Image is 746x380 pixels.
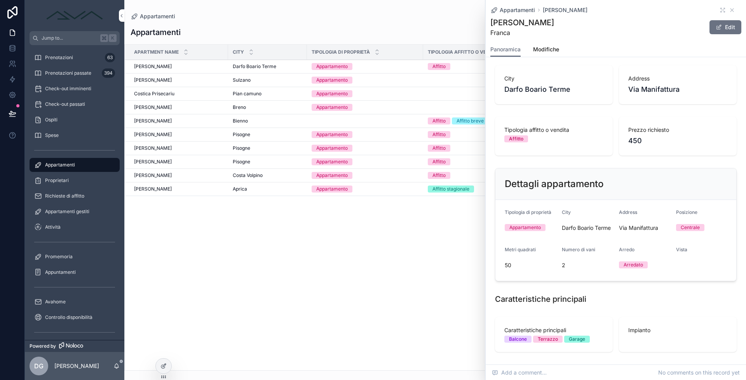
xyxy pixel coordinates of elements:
[134,104,223,110] a: [PERSON_NAME]
[676,209,697,215] span: Posizione
[490,17,554,28] h1: [PERSON_NAME]
[312,63,418,70] a: Appartamento
[432,131,446,138] div: Affitto
[233,186,302,192] a: Aprica
[233,77,302,83] a: Sulzano
[428,145,557,152] a: Affitto
[233,159,250,165] span: Pisogne
[233,63,276,70] span: Darfo Boario Terme
[628,326,727,334] span: Impianto
[533,42,559,58] a: Modifiche
[316,158,348,165] div: Appartamento
[134,159,172,165] span: [PERSON_NAME]
[134,172,172,179] span: [PERSON_NAME]
[432,172,446,179] div: Affitto
[316,104,348,111] div: Appartamento
[316,63,348,70] div: Appartamento
[30,158,120,172] a: Appartamenti
[233,118,248,124] span: Bienno
[30,265,120,279] a: Appuntamenti
[30,310,120,324] a: Controllo disponibilità
[312,49,370,55] span: Tipologia di proprietà
[509,135,523,142] div: Affitto
[134,186,223,192] a: [PERSON_NAME]
[457,117,484,124] div: Affitto breve
[233,145,302,151] a: Pisogne
[490,28,554,37] span: Franca
[624,261,643,268] div: Arredato
[432,63,446,70] div: Affitto
[681,224,700,231] div: Centrale
[45,254,73,260] span: Promemoria
[543,6,587,14] a: [PERSON_NAME]
[490,6,535,14] a: Appartamenti
[45,208,89,215] span: Appartamenti gestiti
[562,209,571,215] span: City
[428,172,557,179] a: Affitto
[538,336,558,343] div: Terrazzo
[495,294,586,305] h1: Caratteristiche principali
[628,75,727,82] span: Address
[44,9,106,22] img: App logo
[134,118,172,124] span: [PERSON_NAME]
[505,261,556,269] span: 50
[25,340,124,352] a: Powered by
[131,12,175,20] a: Appartamenti
[45,86,91,92] span: Check-out imminenti
[312,186,418,193] a: Appartamento
[233,63,302,70] a: Darfo Boario Terme
[102,68,115,78] div: 394
[428,158,557,165] a: Affitto
[45,162,75,168] span: Appartamenti
[490,42,521,57] a: Panoramica
[432,145,446,152] div: Affitto
[312,77,418,84] a: Appartamento
[30,250,120,264] a: Promemoria
[134,159,223,165] a: [PERSON_NAME]
[432,186,469,193] div: Affitto stagionale
[25,45,124,340] div: scrollable content
[30,97,120,111] a: Check-out passati
[432,117,446,124] div: Affitto
[134,77,223,83] a: [PERSON_NAME]
[509,224,541,231] div: Appartamento
[30,128,120,142] a: Spese
[54,362,99,370] p: [PERSON_NAME]
[504,126,603,134] span: Tipologia affitto o vendita
[45,224,61,230] span: Attività
[428,49,500,55] span: Tipologia affitto o vendita
[233,104,246,110] span: Breno
[134,63,172,70] span: [PERSON_NAME]
[233,131,302,138] a: Pisogne
[30,205,120,219] a: Appartamenti gestiti
[30,51,120,65] a: Prenotazioni63
[709,20,741,34] button: Edit
[312,158,418,165] a: Appartamento
[45,314,92,320] span: Controllo disponibilità
[45,269,76,275] span: Appuntamenti
[134,49,179,55] span: Apartment Name
[134,131,223,138] a: [PERSON_NAME]
[312,131,418,138] a: Appartamento
[134,91,174,97] span: Costica Prisecariu
[105,53,115,62] div: 63
[30,189,120,203] a: Richieste di affitto
[562,261,613,269] span: 2
[233,104,302,110] a: Breno
[30,295,120,309] a: Avahome
[110,35,116,41] span: K
[312,145,418,152] a: Appartamento
[30,220,120,234] a: Attività
[533,46,559,53] span: Modifiche
[30,31,120,45] button: Jump to...K
[504,326,603,334] span: Caratteristiche principali
[134,91,223,97] a: Costica Prisecariu
[312,104,418,111] a: Appartamento
[312,90,418,97] a: Appartamento
[490,46,521,53] span: Panoramica
[45,117,58,123] span: Ospiti
[30,343,56,349] span: Powered by
[562,247,595,252] span: Numero di vani
[658,369,740,376] span: No comments on this record yet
